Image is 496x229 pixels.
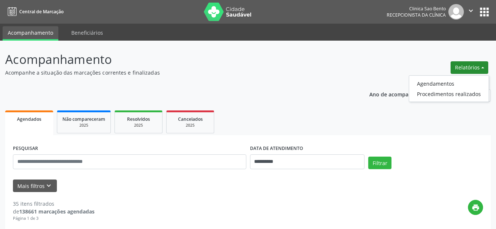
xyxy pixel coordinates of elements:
label: PESQUISAR [13,143,38,154]
div: de [13,208,95,215]
div: 35 itens filtrados [13,200,95,208]
span: Central de Marcação [19,8,64,15]
div: 2025 [120,123,157,128]
p: Ano de acompanhamento [369,89,435,99]
span: Agendados [17,116,41,122]
div: Clinica Sao Bento [387,6,446,12]
button:  [464,4,478,20]
span: Cancelados [178,116,203,122]
a: Central de Marcação [5,6,64,18]
strong: 138661 marcações agendadas [19,208,95,215]
a: Acompanhamento [3,26,58,41]
p: Acompanhe a situação das marcações correntes e finalizadas [5,69,345,76]
button: print [468,200,483,215]
button: Mais filtroskeyboard_arrow_down [13,180,57,192]
button: Relatórios [451,61,488,74]
p: Acompanhamento [5,50,345,69]
ul: Relatórios [409,75,489,102]
span: Resolvidos [127,116,150,122]
i:  [467,7,475,15]
label: DATA DE ATENDIMENTO [250,143,303,154]
div: 2025 [172,123,209,128]
div: 2025 [62,123,105,128]
a: Beneficiários [66,26,108,39]
a: Agendamentos [409,78,489,89]
button: Filtrar [368,157,391,169]
i: print [472,204,480,212]
a: Procedimentos realizados [409,89,489,99]
button: apps [478,6,491,18]
span: Recepcionista da clínica [387,12,446,18]
div: Página 1 de 3 [13,215,95,222]
span: Não compareceram [62,116,105,122]
img: img [448,4,464,20]
i: keyboard_arrow_down [45,182,53,190]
